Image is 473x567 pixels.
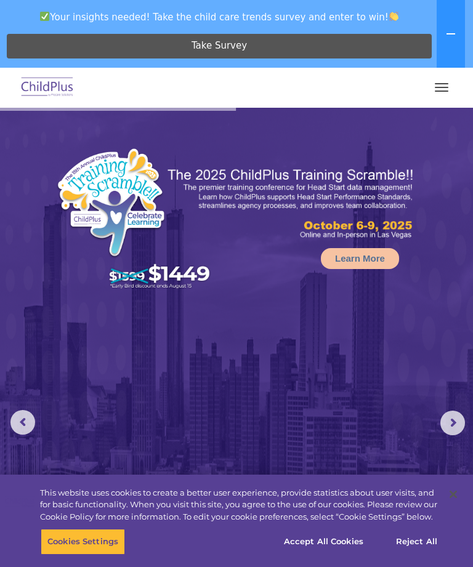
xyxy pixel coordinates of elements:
img: 👏 [389,12,398,21]
button: Accept All Cookies [277,529,370,555]
a: Take Survey [7,34,432,58]
button: Cookies Settings [41,529,125,555]
div: This website uses cookies to create a better user experience, provide statistics about user visit... [40,487,440,523]
span: Your insights needed! Take the child care trends survey and enter to win! [5,5,434,29]
img: ChildPlus by Procare Solutions [18,73,76,102]
a: Learn More [321,248,399,269]
button: Close [440,481,467,508]
img: ✅ [40,12,49,21]
button: Reject All [378,529,455,555]
span: Take Survey [192,35,247,57]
